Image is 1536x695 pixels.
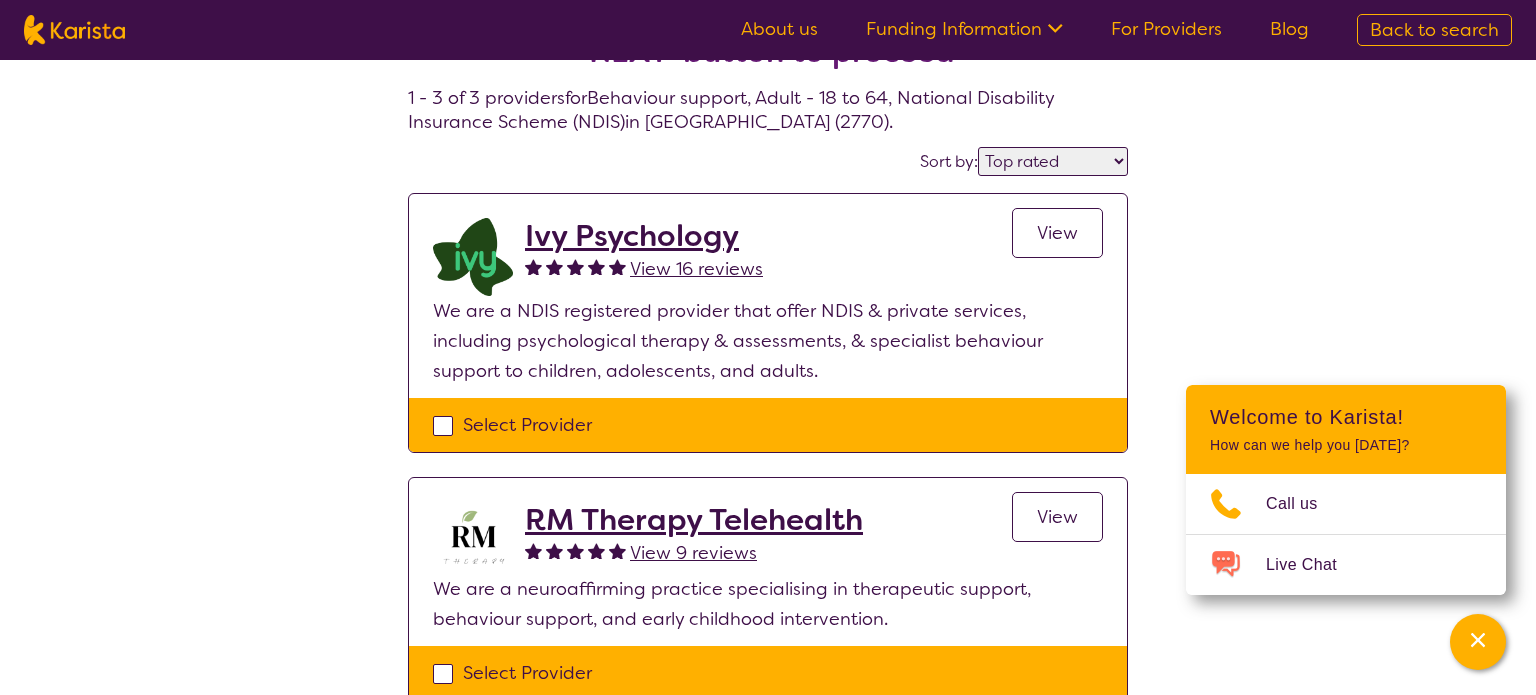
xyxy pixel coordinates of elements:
[588,542,605,559] img: fullstar
[1270,17,1309,41] a: Blog
[1266,489,1342,519] span: Call us
[433,502,513,574] img: b3hjthhf71fnbidirs13.png
[1012,492,1103,542] a: View
[630,541,757,565] span: View 9 reviews
[567,258,584,275] img: fullstar
[609,542,626,559] img: fullstar
[1186,474,1506,595] ul: Choose channel
[525,542,542,559] img: fullstar
[546,258,563,275] img: fullstar
[588,258,605,275] img: fullstar
[1111,17,1222,41] a: For Providers
[433,296,1103,386] p: We are a NDIS registered provider that offer NDIS & private services, including psychological the...
[630,254,763,284] a: View 16 reviews
[1370,18,1499,42] span: Back to search
[1210,405,1482,429] h2: Welcome to Karista!
[433,218,513,296] img: lcqb2d1jpug46odws9wh.png
[630,538,757,568] a: View 9 reviews
[525,218,763,254] a: Ivy Psychology
[866,17,1063,41] a: Funding Information
[920,151,978,172] label: Sort by:
[546,542,563,559] img: fullstar
[741,17,818,41] a: About us
[433,574,1103,634] p: We are a neuroaffirming practice specialising in therapeutic support, behaviour support, and earl...
[1037,505,1078,529] span: View
[1186,385,1506,595] div: Channel Menu
[630,257,763,281] span: View 16 reviews
[1210,437,1482,454] p: How can we help you [DATE]?
[1266,550,1361,580] span: Live Chat
[1012,208,1103,258] a: View
[609,258,626,275] img: fullstar
[1357,14,1512,46] a: Back to search
[1037,221,1078,245] span: View
[567,542,584,559] img: fullstar
[525,502,863,538] a: RM Therapy Telehealth
[24,15,125,45] img: Karista logo
[525,258,542,275] img: fullstar
[1450,614,1506,670] button: Channel Menu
